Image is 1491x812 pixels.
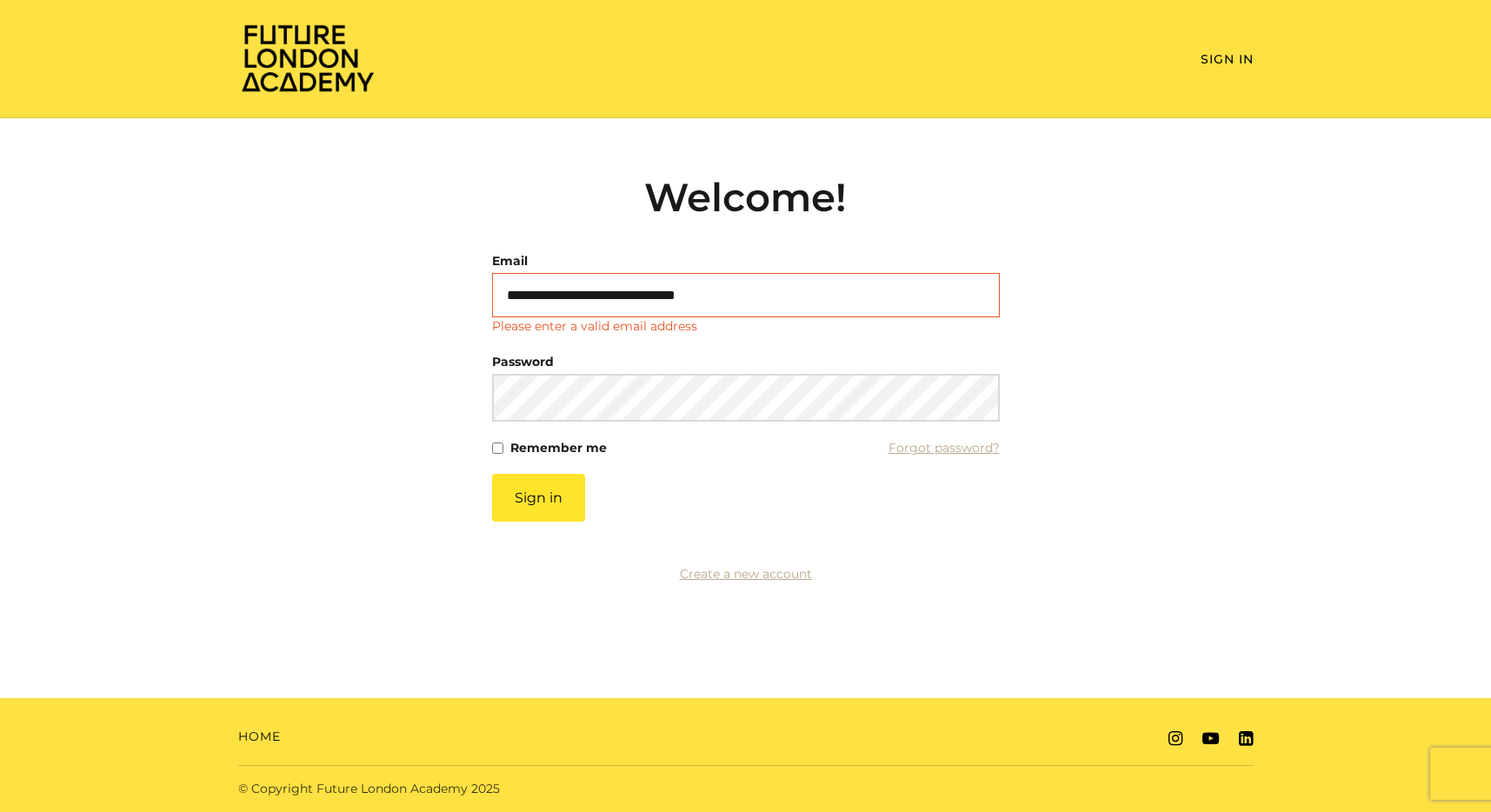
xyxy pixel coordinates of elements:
label: Remember me [510,436,607,460]
h2: Welcome! [492,174,1000,221]
div: © Copyright Future London Academy 2025 [224,780,746,798]
label: Password [492,349,554,374]
img: Home Page [238,23,377,93]
button: Sign in [492,474,585,522]
a: Create a new account [680,566,812,582]
p: Please enter a valid email address [492,317,697,336]
a: Home [238,728,281,746]
label: Email [492,249,528,273]
a: Forgot password? [889,436,1000,460]
a: Sign In [1201,51,1254,67]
